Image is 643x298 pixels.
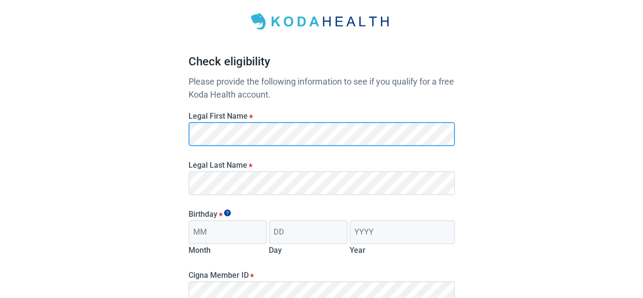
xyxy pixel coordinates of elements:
h1: Check eligibility [189,53,455,75]
img: Koda Health [245,10,399,34]
input: Birth day [269,220,348,244]
label: Month [189,246,211,255]
label: Legal Last Name [189,161,455,170]
span: Show tooltip [224,210,231,216]
legend: Birthday [189,210,455,219]
label: Legal First Name [189,112,455,121]
label: Year [350,246,366,255]
label: Cigna Member ID [189,271,455,280]
input: Birth year [350,220,454,244]
input: Birth month [189,220,267,244]
p: Please provide the following information to see if you qualify for a free Koda Health account. [189,75,455,101]
label: Day [269,246,282,255]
